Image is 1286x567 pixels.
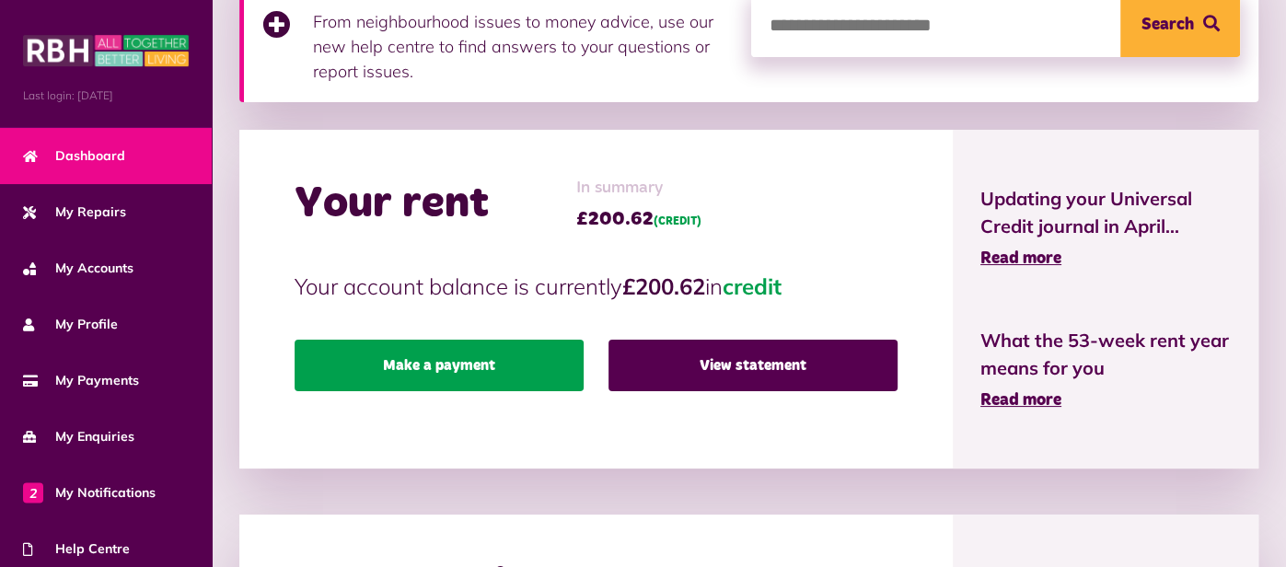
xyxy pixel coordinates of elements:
[23,202,126,222] span: My Repairs
[980,327,1231,413] a: What the 53-week rent year means for you Read more
[23,371,139,390] span: My Payments
[23,87,189,104] span: Last login: [DATE]
[313,9,733,84] p: From neighbourhood issues to money advice, use our new help centre to find answers to your questi...
[295,270,898,303] p: Your account balance is currently in
[980,392,1061,409] span: Read more
[23,427,134,446] span: My Enquiries
[23,32,189,69] img: MyRBH
[23,259,133,278] span: My Accounts
[23,315,118,334] span: My Profile
[654,216,701,227] span: (CREDIT)
[980,327,1231,382] span: What the 53-week rent year means for you
[980,185,1231,240] span: Updating your Universal Credit journal in April...
[23,483,156,503] span: My Notifications
[23,146,125,166] span: Dashboard
[295,178,489,231] h2: Your rent
[622,272,705,300] strong: £200.62
[723,272,782,300] span: credit
[23,482,43,503] span: 2
[608,340,898,391] a: View statement
[23,539,130,559] span: Help Centre
[295,340,584,391] a: Make a payment
[576,176,701,201] span: In summary
[980,250,1061,267] span: Read more
[980,185,1231,272] a: Updating your Universal Credit journal in April... Read more
[576,205,701,233] span: £200.62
